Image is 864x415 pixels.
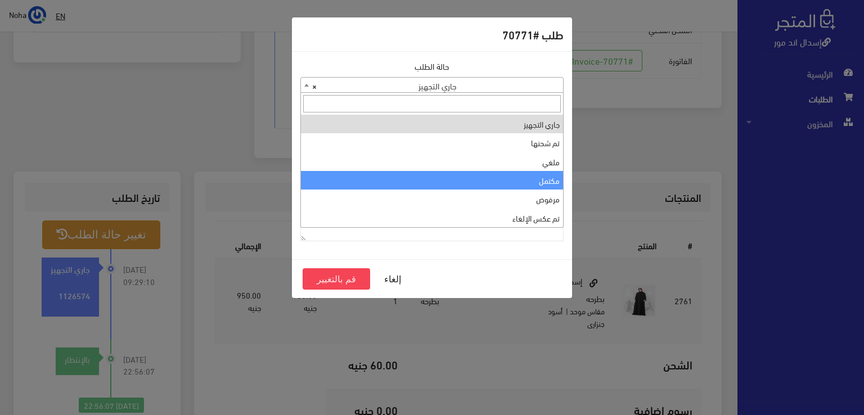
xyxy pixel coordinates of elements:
span: جاري التجهيز [300,77,564,93]
span: × [312,78,317,93]
span: جاري التجهيز [301,78,563,93]
li: جاري التجهيز [301,115,563,133]
iframe: Drift Widget Chat Controller [13,338,56,381]
h5: طلب #70771 [502,26,564,43]
li: تم شحنها [301,133,563,152]
li: ملغي [301,152,563,171]
li: مرفوض [301,190,563,208]
li: مكتمل [301,171,563,190]
label: حالة الطلب [415,60,449,73]
button: قم بالتغيير [303,268,370,290]
button: إلغاء [370,268,415,290]
li: تم عكس الإلغاء [301,209,563,227]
